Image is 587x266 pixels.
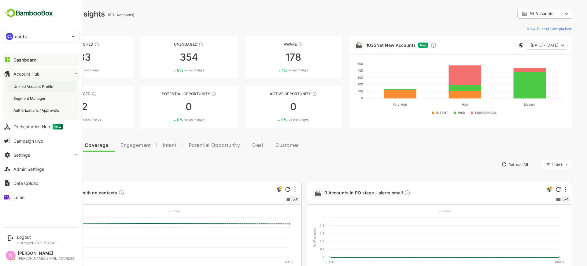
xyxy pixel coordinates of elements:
button: Settings [3,149,79,161]
span: vs last 7 days [60,118,79,122]
div: [PERSON_NAME] [18,251,76,256]
button: Campaign Hub [3,135,79,147]
button: [DATE] - [DATE] [504,41,546,50]
div: These accounts are warm, further nurturing would qualify them to MQAs [70,92,75,96]
button: View Funnel Comparison [503,24,551,34]
img: BambooboxFullLogoMark.5f36c76dfaba33ec1ec1367b70bb1252.svg [3,7,55,19]
span: Intent [142,143,155,148]
span: Deal [231,143,242,148]
text: High [440,103,447,107]
text: [DATE] [533,260,542,264]
span: New [399,43,405,47]
a: Active OpportunityThese accounts have open opportunities which might be at any of the Sales Stage... [223,86,320,128]
div: Unreached [15,42,112,47]
div: More [273,187,274,192]
a: UnengagedThese accounts have not shown enough engagement and need nurturing3540%vs last 7 days [119,36,216,78]
p: cards [15,33,27,40]
text: [DATE] [263,260,272,264]
button: Lumo [3,191,79,203]
div: These accounts have not been engaged with for a defined time period [73,42,78,47]
div: 0 [223,102,320,112]
text: Medium [503,103,514,106]
div: More [544,187,545,192]
text: 0 [301,256,303,259]
div: CAcards [3,30,79,43]
div: Dashboard [13,57,37,62]
div: All Accounts [496,8,551,20]
text: 1 [302,216,303,219]
text: 300 [336,76,341,79]
div: Settings [13,152,30,158]
div: Description not present [97,190,103,197]
button: Orchestration HubNew [3,121,79,133]
button: Dashboard [3,54,79,66]
div: Lumo [13,195,24,200]
div: This card does not support filter and segments [498,43,502,47]
a: AwareThese accounts have just entered the buying cycle and need further nurturing1781%vs last 7 days [223,36,320,78]
text: 500 [336,62,341,66]
text: ---- Trend [417,209,430,213]
span: 0 Accounts in PO stage - alerts email [303,190,389,197]
div: [PERSON_NAME][EMAIL_ADDRESS] [18,257,76,260]
a: EngagedThese accounts are warm, further nurturing would qualify them to MQAs250%vs last 7 days [15,86,112,128]
div: Filters [530,159,551,170]
text: No of accounts [21,228,24,247]
text: [DATE] [304,260,313,264]
text: 100 [337,89,341,93]
div: Campaign Hub [13,138,43,144]
div: All Accounts [500,11,541,17]
button: New Insights [15,159,59,170]
div: 0 % [156,68,183,73]
div: Authorizations / Approvals [13,108,60,113]
div: CA [6,33,13,40]
text: 400 [336,69,341,72]
text: 200 [336,82,341,86]
ag: (631 Accounts) [87,13,115,17]
div: 0 [119,102,216,112]
div: Logout [17,234,57,240]
span: Customer [254,143,278,148]
div: Discover new ICP-fit accounts showing engagement — via intent surges, anonymous website visits, L... [409,42,415,48]
span: New [53,124,63,129]
a: 0 Accounts in PO stage - alerts emailDescription not present [303,190,391,197]
div: These accounts have open opportunities which might be at any of the Sales Stages [291,92,296,96]
div: Active Opportunity [223,92,320,96]
div: Refresh [264,187,269,192]
text: 0.8 [298,224,303,227]
span: vs last 7 days [163,118,183,122]
text: [DATE] [33,260,42,264]
span: Engagement [99,143,129,148]
div: Potential Opportunity [119,92,216,96]
div: N [6,251,16,260]
div: Data Upload [13,181,39,186]
p: Last login: [DATE] 15:46 IST [17,241,57,245]
div: 83 [15,52,112,62]
div: This is a global insight. Segment selection is not applicable for this view [524,186,532,194]
div: Unified Account Profile [13,84,54,89]
text: No of accounts [291,228,295,247]
button: Refresh All [477,159,509,169]
div: Orchestration Hub [13,124,63,129]
text: 0.4 [298,240,303,243]
div: Account Hub [13,71,40,77]
div: 354 [119,52,216,62]
div: 0 % [260,118,287,122]
text: 80 [28,216,32,219]
div: 178 [223,52,320,62]
span: All Accounts [508,11,532,16]
div: 1 % [52,68,78,73]
div: 0 % [156,118,183,122]
div: 2 [15,102,112,112]
text: 40 [28,236,32,239]
text: 0 [30,256,32,259]
div: This is a global insight. Segment selection is not applicable for this view [254,186,261,194]
button: Account Hub [3,68,79,80]
div: Admin Settings [13,167,44,172]
div: These accounts have just entered the buying cycle and need further nurturing [277,42,282,47]
button: Data Upload [3,177,79,189]
a: 67 Accounts with no contactsDescription not present [32,190,105,197]
div: These accounts are MQAs and can be passed on to Inside Sales [190,92,195,96]
span: vs last 7 days [163,68,183,73]
span: vs last 7 days [267,68,287,73]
